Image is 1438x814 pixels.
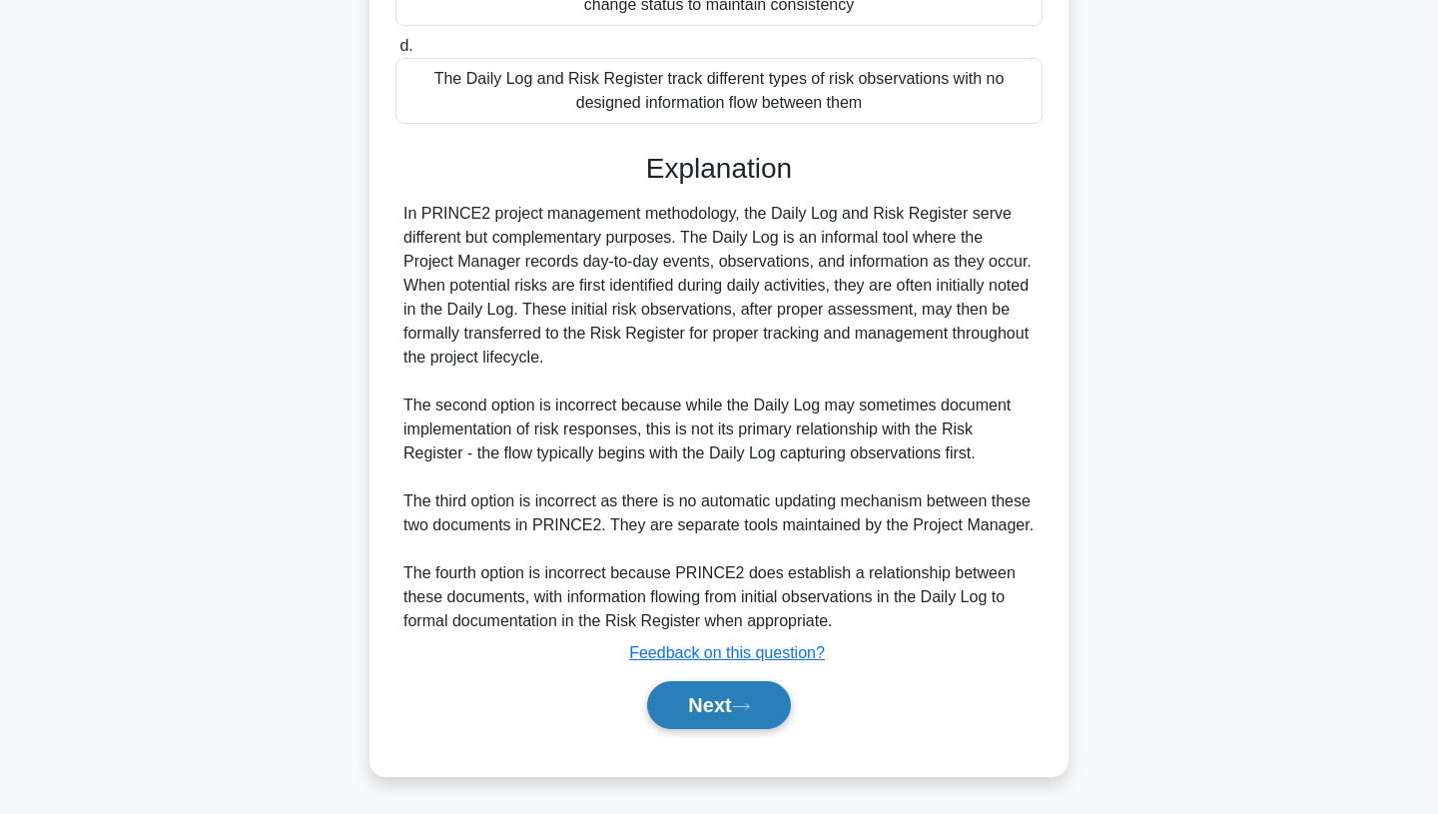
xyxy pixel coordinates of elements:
[647,681,790,729] button: Next
[403,202,1035,633] div: In PRINCE2 project management methodology, the Daily Log and Risk Register serve different but co...
[399,37,412,54] span: d.
[407,152,1031,186] h3: Explanation
[629,644,825,661] a: Feedback on this question?
[395,58,1043,124] div: The Daily Log and Risk Register track different types of risk observations with no designed infor...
